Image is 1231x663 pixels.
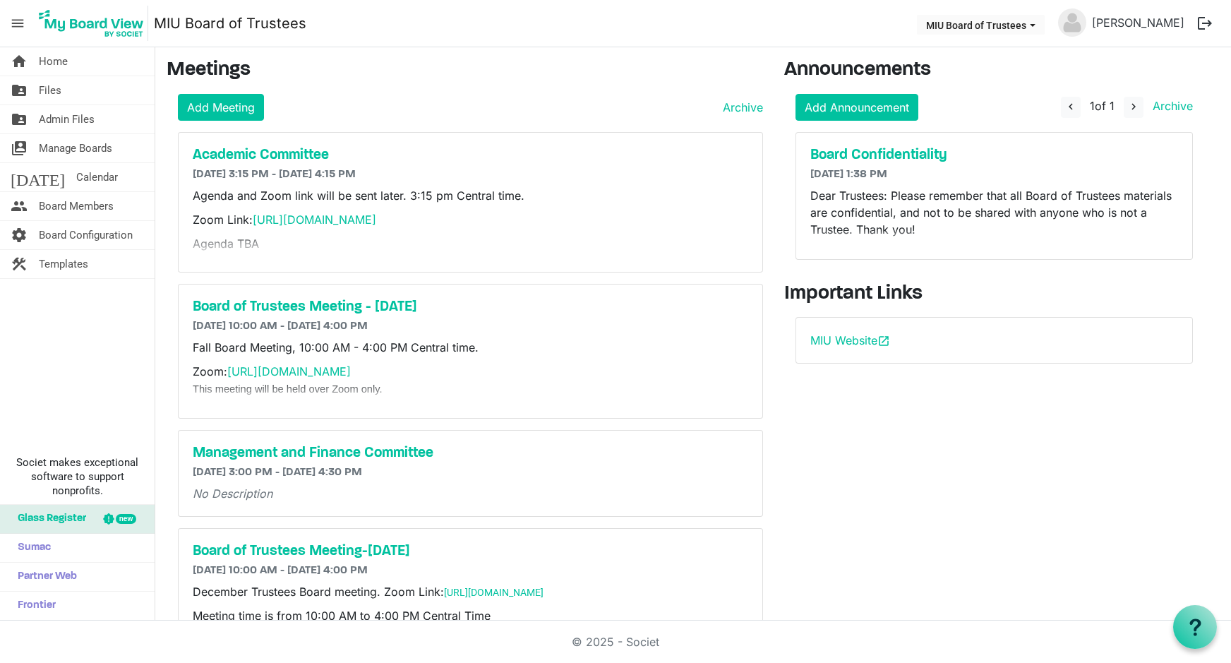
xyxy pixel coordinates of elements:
[193,320,748,333] h6: [DATE] 10:00 AM - [DATE] 4:00 PM
[1064,100,1077,113] span: navigate_before
[1147,99,1193,113] a: Archive
[1058,8,1086,37] img: no-profile-picture.svg
[6,455,148,498] span: Societ makes exceptional software to support nonprofits.
[35,6,154,41] a: My Board View Logo
[917,15,1045,35] button: MIU Board of Trustees dropdownbutton
[39,76,61,104] span: Files
[227,364,351,378] a: [URL][DOMAIN_NAME]
[11,534,51,562] span: Sumac
[178,94,264,121] a: Add Meeting
[11,592,56,620] span: Frontier
[11,47,28,76] span: home
[877,335,890,347] span: open_in_new
[572,635,659,649] a: © 2025 - Societ
[1127,100,1140,113] span: navigate_next
[795,94,918,121] a: Add Announcement
[784,282,1204,306] h3: Important Links
[193,213,376,227] span: Zoom Link:
[35,6,148,41] img: My Board View Logo
[11,563,77,591] span: Partner Web
[76,163,118,191] span: Calendar
[193,383,383,395] span: This meeting will be held over Zoom only.
[810,333,890,347] a: MIU Websiteopen_in_new
[253,213,376,227] a: [URL][DOMAIN_NAME]
[193,168,748,181] h6: [DATE] 3:15 PM - [DATE] 4:15 PM
[11,221,28,249] span: settings
[11,105,28,133] span: folder_shared
[1090,99,1115,113] span: of 1
[11,192,28,220] span: people
[39,221,133,249] span: Board Configuration
[193,363,748,397] p: Zoom:
[193,339,748,356] p: Fall Board Meeting, 10:00 AM - 4:00 PM Central time.
[193,237,259,251] span: Agenda TBA
[154,9,306,37] a: MIU Board of Trustees
[1124,97,1143,118] button: navigate_next
[39,105,95,133] span: Admin Files
[11,134,28,162] span: switch_account
[1086,8,1190,37] a: [PERSON_NAME]
[193,564,748,578] h6: [DATE] 10:00 AM - [DATE] 4:00 PM
[193,583,748,600] p: December Trustees Board meeting. Zoom Link:
[717,99,763,116] a: Archive
[11,250,28,278] span: construction
[1190,8,1220,38] button: logout
[444,587,544,598] a: [URL][DOMAIN_NAME]
[193,466,748,479] h6: [DATE] 3:00 PM - [DATE] 4:30 PM
[39,47,68,76] span: Home
[11,76,28,104] span: folder_shared
[810,187,1178,238] p: Dear Trustees: Please remember that all Board of Trustees materials are confidential, and not to ...
[193,609,491,623] span: Meeting time is from 10:00 AM to 4:00 PM Central Time
[116,514,136,524] div: new
[1090,99,1095,113] span: 1
[167,59,763,83] h3: Meetings
[39,192,114,220] span: Board Members
[1061,97,1081,118] button: navigate_before
[39,250,88,278] span: Templates
[193,187,748,204] p: Agenda and Zoom link will be sent later. 3:15 pm Central time.
[784,59,1204,83] h3: Announcements
[4,10,31,37] span: menu
[810,169,887,180] span: [DATE] 1:38 PM
[193,543,748,560] a: Board of Trustees Meeting-[DATE]
[11,505,86,533] span: Glass Register
[11,163,65,191] span: [DATE]
[193,445,748,462] a: Management and Finance Committee
[193,299,748,316] a: Board of Trustees Meeting - [DATE]
[193,147,748,164] a: Academic Committee
[810,147,1178,164] a: Board Confidentiality
[39,134,112,162] span: Manage Boards
[193,485,748,502] p: No Description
